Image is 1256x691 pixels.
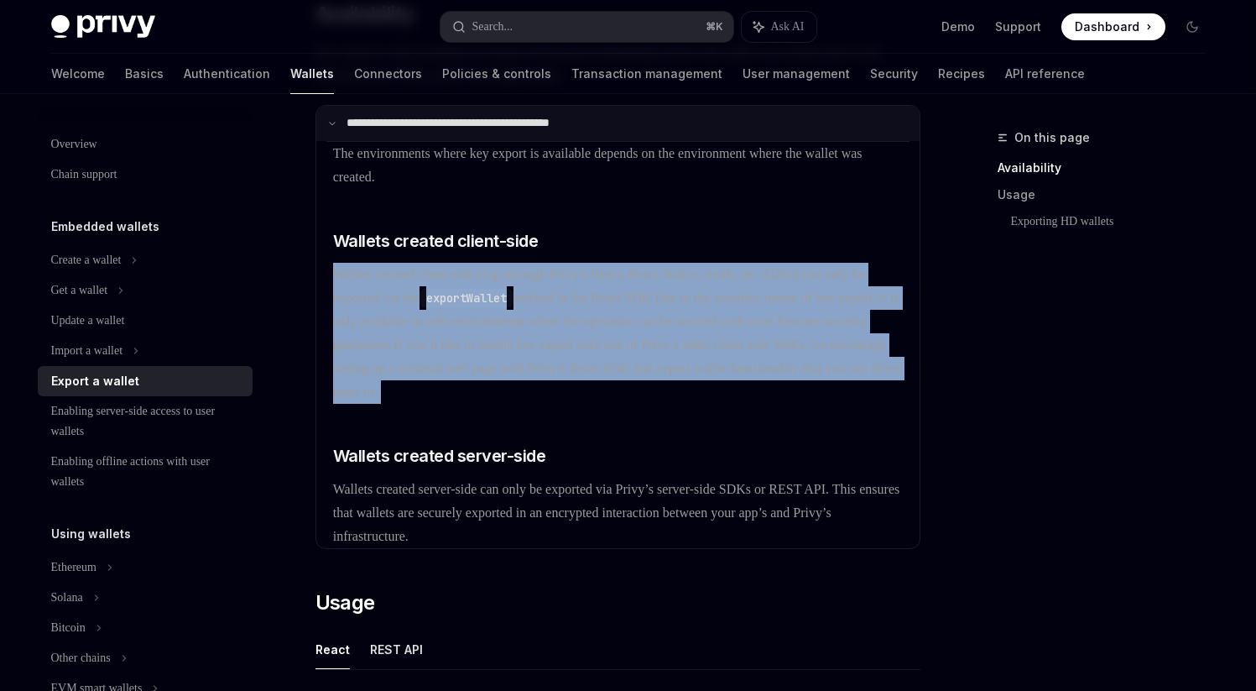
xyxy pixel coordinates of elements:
[125,54,164,94] a: Basics
[1011,208,1219,235] a: Exporting HD wallets
[333,444,546,468] span: Wallets created server-side
[1075,18,1139,35] span: Dashboard
[354,54,422,94] a: Connectors
[440,12,734,42] button: Search...⌘K
[998,181,1219,208] a: Usage
[38,129,253,160] a: Overview
[998,154,1219,181] a: Availability
[571,54,722,94] a: Transaction management
[315,589,375,616] span: Usage
[51,54,105,94] a: Welcome
[742,12,816,42] button: Ask AI
[184,54,270,94] a: Authentication
[333,291,899,352] span: Due to the sensitive nature of key export, it is only available in web environments where the ope...
[770,18,804,35] span: Ask AI
[51,452,242,492] div: Enabling offline actions with user wallets
[51,311,125,331] div: Update a wallet
[51,165,117,185] div: Chain support
[38,306,253,336] a: Update a wallet
[333,229,539,253] span: Wallets created client-side
[51,401,242,442] div: Enabling server-side access to user wallets
[938,54,985,94] a: Recipes
[706,20,723,34] span: ⌘ K
[51,134,97,154] div: Overview
[51,524,131,544] h5: Using wallets
[290,54,334,94] a: Wallets
[51,341,123,361] div: Import a wallet
[743,54,850,94] a: User management
[472,17,513,37] div: Search...
[1005,54,1085,94] a: API reference
[333,482,900,543] span: Wallets created server-side can only be exported via Privy’s server-side SDKs or REST API. This e...
[995,18,1041,35] a: Support
[38,160,253,190] a: Chain support
[51,648,111,668] div: Other chains
[51,217,159,237] h5: Embedded wallets
[1061,13,1165,40] a: Dashboard
[51,588,83,608] div: Solana
[442,54,551,94] a: Policies & controls
[51,250,122,270] div: Create a wallet
[941,18,975,35] a: Demo
[51,618,86,638] div: Bitcoin
[333,146,863,184] span: The environments where key export is available depends on the environment where the wallet was cr...
[370,630,423,669] button: REST API
[51,558,96,578] div: Ethereum
[420,289,513,307] code: exportWallet
[51,280,108,301] div: Get a wallet
[315,630,350,669] button: React
[1014,128,1090,148] span: On this page
[38,396,253,447] a: Enabling server-side access to user wallets
[333,267,865,305] span: Wallets created client-side (e.g. through Privy’s React, React Native, Swift, etc. SDKs) can only...
[51,15,155,39] img: dark logo
[333,338,902,399] span: If you’d like to enable key export with one of Privy’s other client-side SDKs, we encourage setti...
[38,447,253,497] a: Enabling offline actions with user wallets
[870,54,918,94] a: Security
[1179,13,1206,40] button: Toggle dark mode
[51,371,139,391] div: Export a wallet
[38,366,253,396] a: Export a wallet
